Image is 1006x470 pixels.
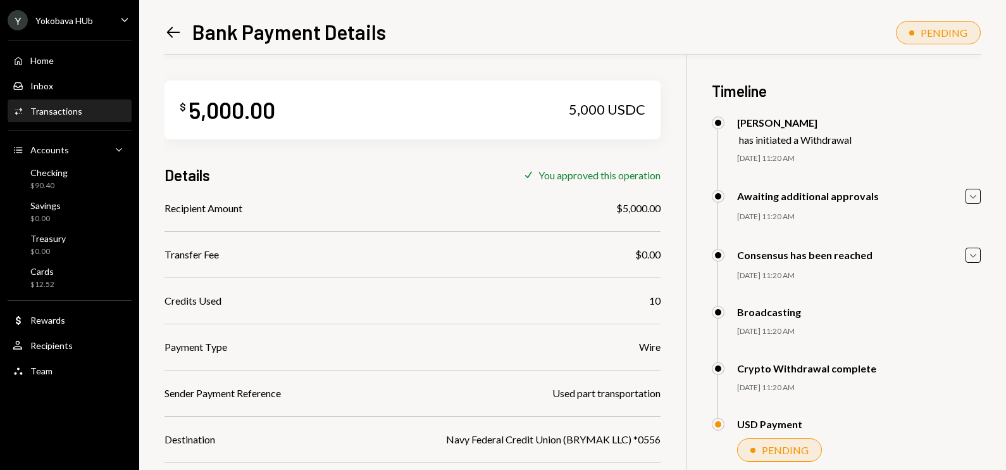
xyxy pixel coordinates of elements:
[165,386,281,401] div: Sender Payment Reference
[165,340,227,355] div: Payment Type
[192,19,386,44] h1: Bank Payment Details
[30,315,65,326] div: Rewards
[569,101,645,118] div: 5,000 USDC
[30,144,69,155] div: Accounts
[737,117,852,129] div: [PERSON_NAME]
[8,262,132,293] a: Cards$12.52
[737,306,801,318] div: Broadcasting
[30,213,61,224] div: $0.00
[30,246,66,257] div: $0.00
[737,249,872,261] div: Consensus has been reached
[165,247,219,262] div: Transfer Fee
[737,212,981,222] div: [DATE] 11:20 AM
[737,153,981,164] div: [DATE] 11:20 AM
[30,167,68,178] div: Checking
[30,200,61,211] div: Savings
[30,55,54,66] div: Home
[30,80,53,91] div: Inbox
[649,293,661,308] div: 10
[737,383,981,393] div: [DATE] 11:20 AM
[8,74,132,97] a: Inbox
[35,15,93,26] div: Yokobava HUb
[737,418,802,430] div: USD Payment
[635,247,661,262] div: $0.00
[737,190,879,202] div: Awaiting additional approvals
[737,362,876,374] div: Crypto Withdrawal complete
[538,169,661,181] div: You approved this operation
[30,233,66,244] div: Treasury
[921,27,967,39] div: PENDING
[8,229,132,260] a: Treasury$0.00
[165,201,242,216] div: Recipient Amount
[8,138,132,161] a: Accounts
[180,101,186,113] div: $
[189,96,275,124] div: 5,000.00
[30,365,53,376] div: Team
[30,279,54,290] div: $12.52
[739,134,852,146] div: has initiated a Withdrawal
[8,49,132,72] a: Home
[712,80,981,101] h3: Timeline
[165,165,210,186] h3: Details
[8,359,132,382] a: Team
[30,266,54,277] div: Cards
[165,293,221,308] div: Credits Used
[30,340,73,351] div: Recipients
[30,106,82,117] div: Transactions
[446,432,661,447] div: Navy Federal Credit Union (BRYMAK LLC) *0556
[8,10,28,30] div: Y
[8,163,132,194] a: Checking$90.40
[165,432,215,447] div: Destination
[8,99,132,122] a: Transactions
[8,334,132,357] a: Recipients
[30,181,68,191] div: $90.40
[639,340,661,355] div: Wire
[8,196,132,227] a: Savings$0.00
[762,444,809,456] div: PENDING
[737,326,981,337] div: [DATE] 11:20 AM
[552,386,661,401] div: Used part transportation
[8,308,132,331] a: Rewards
[737,270,981,281] div: [DATE] 11:20 AM
[616,201,661,216] div: $5,000.00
